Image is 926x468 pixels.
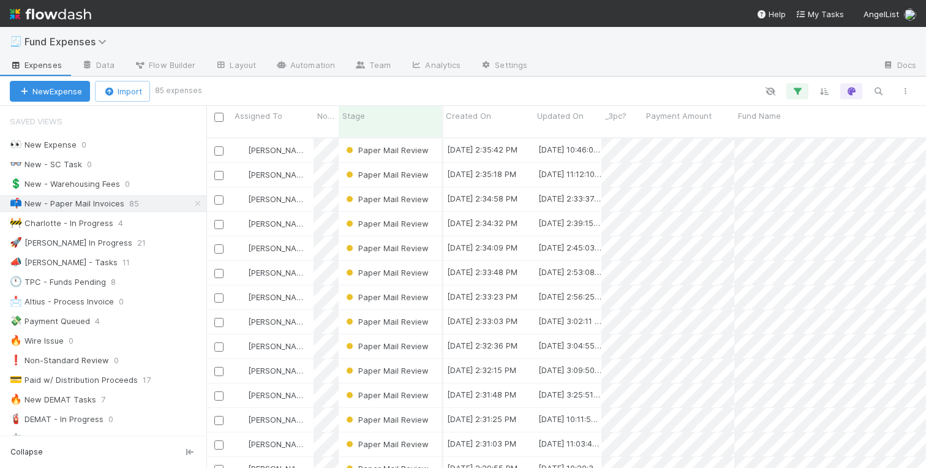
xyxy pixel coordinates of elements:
img: logo-inverted-e16ddd16eac7371096b0.svg [10,4,91,25]
span: 🕚 [10,276,22,287]
div: [DATE] 2:31:03 PM [447,437,516,450]
span: 0 [108,412,126,427]
span: Paper Mail Review [344,439,429,449]
div: New - Paper Mail Invoices [10,196,124,211]
img: avatar_93b89fca-d03a-423a-b274-3dd03f0a621f.png [236,170,246,179]
span: 📫 [10,198,22,208]
span: 💲 [10,178,22,189]
div: Paper Mail Review [344,266,429,279]
div: [DATE] 2:53:08 AM [538,266,601,278]
span: 🔥 [10,335,22,345]
span: 👀 [10,139,22,149]
span: [PERSON_NAME] [248,439,310,449]
div: Paper Mail Review [344,340,429,352]
div: New - SC Task [10,157,82,172]
a: Analytics [401,56,470,76]
span: Fund Name [738,110,781,122]
input: Toggle Row Selected [214,342,224,352]
span: Updated On [537,110,584,122]
div: Paper Mail Review [344,438,429,450]
div: [DATE] 2:33:23 PM [447,290,518,303]
div: [PERSON_NAME] [236,217,307,230]
span: ❗ [10,355,22,365]
span: 👓 [10,159,22,169]
input: Toggle Row Selected [214,440,224,450]
div: [DATE] 2:31:25 PM [447,413,516,425]
span: 0 [119,294,136,309]
div: [DATE] 2:33:03 PM [447,315,518,327]
span: 11 [122,255,142,270]
span: [PERSON_NAME] [248,366,310,376]
span: Paper Mail Review [344,415,429,425]
div: [DATE] 10:46:07 PM [538,143,601,156]
div: [DATE] 3:25:51 AM [538,388,601,401]
div: Paper Mail Review [344,168,429,181]
div: [PERSON_NAME] [236,413,307,426]
div: Paper Mail Review [344,217,429,230]
div: Payment Queued [10,314,90,329]
span: Assigned To [235,110,282,122]
div: [DATE] 2:34:58 PM [447,192,518,205]
div: [DATE] 2:33:48 PM [447,266,518,278]
input: Toggle Row Selected [214,416,224,425]
div: [DATE] 2:32:15 PM [447,364,516,376]
span: 🧾 [10,36,22,47]
img: avatar_85e0c86c-7619-463d-9044-e681ba95f3b2.png [236,219,246,228]
span: 🔥 [10,394,22,404]
span: Fund Expenses [24,36,113,48]
span: Stage [342,110,365,122]
span: AngelList [864,9,899,19]
span: Paper Mail Review [344,317,429,326]
span: 17 [143,372,163,388]
span: _3pc? [605,110,627,122]
div: [PERSON_NAME] - Tasks [10,255,118,270]
input: Toggle Row Selected [214,146,224,156]
div: Paper Mail Review [344,315,429,328]
span: 🧯 [10,413,22,424]
div: Paper Mail Review [344,389,429,401]
img: avatar_85e0c86c-7619-463d-9044-e681ba95f3b2.png [236,292,246,302]
span: Payment Amount [646,110,712,122]
div: New - Warehousing Fees [10,176,120,192]
a: Data [72,56,124,76]
img: avatar_93b89fca-d03a-423a-b274-3dd03f0a621f.png [236,366,246,376]
div: [DATE] 11:12:10 PM [538,168,601,180]
span: 💸 [10,315,22,326]
span: [PERSON_NAME] [248,292,310,302]
div: TPC - Funds Pending [10,274,106,290]
input: Toggle Row Selected [214,367,224,376]
a: Team [345,56,401,76]
span: 97 [156,431,178,447]
input: Toggle Row Selected [214,318,224,327]
span: 4 [118,216,135,231]
div: [DATE] 3:02:11 AM [538,315,601,327]
span: Paper Mail Review [344,366,429,376]
div: [PERSON_NAME] [236,340,307,352]
span: 7 [101,392,118,407]
button: Import [95,81,150,102]
span: Paper Mail Review [344,194,429,204]
img: avatar_abca0ba5-4208-44dd-8897-90682736f166.png [236,439,246,449]
span: 📩 [10,296,22,306]
span: Saved Views [10,109,62,134]
span: Collapse [10,447,43,458]
div: [DATE] 2:39:15 AM [538,217,601,229]
a: Flow Builder [124,56,205,76]
input: Toggle Row Selected [214,220,224,229]
div: Altius - Process Invoice [10,294,114,309]
a: Settings [470,56,537,76]
span: Expenses [10,59,62,71]
span: 🚀 [10,237,22,247]
span: 21 [137,235,158,251]
span: [PERSON_NAME] [248,268,310,277]
span: 💳 [10,374,22,385]
a: Automation [266,56,345,76]
span: Paper Mail Review [344,390,429,400]
span: 0 [87,157,104,172]
div: Paper Mail Review [344,413,429,426]
span: [PERSON_NAME] [248,317,310,326]
span: [PERSON_NAME] [248,341,310,351]
div: [PERSON_NAME] [236,144,307,156]
div: Paid w/ Distribution Proceeds [10,372,138,388]
div: [PERSON_NAME] [236,168,307,181]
